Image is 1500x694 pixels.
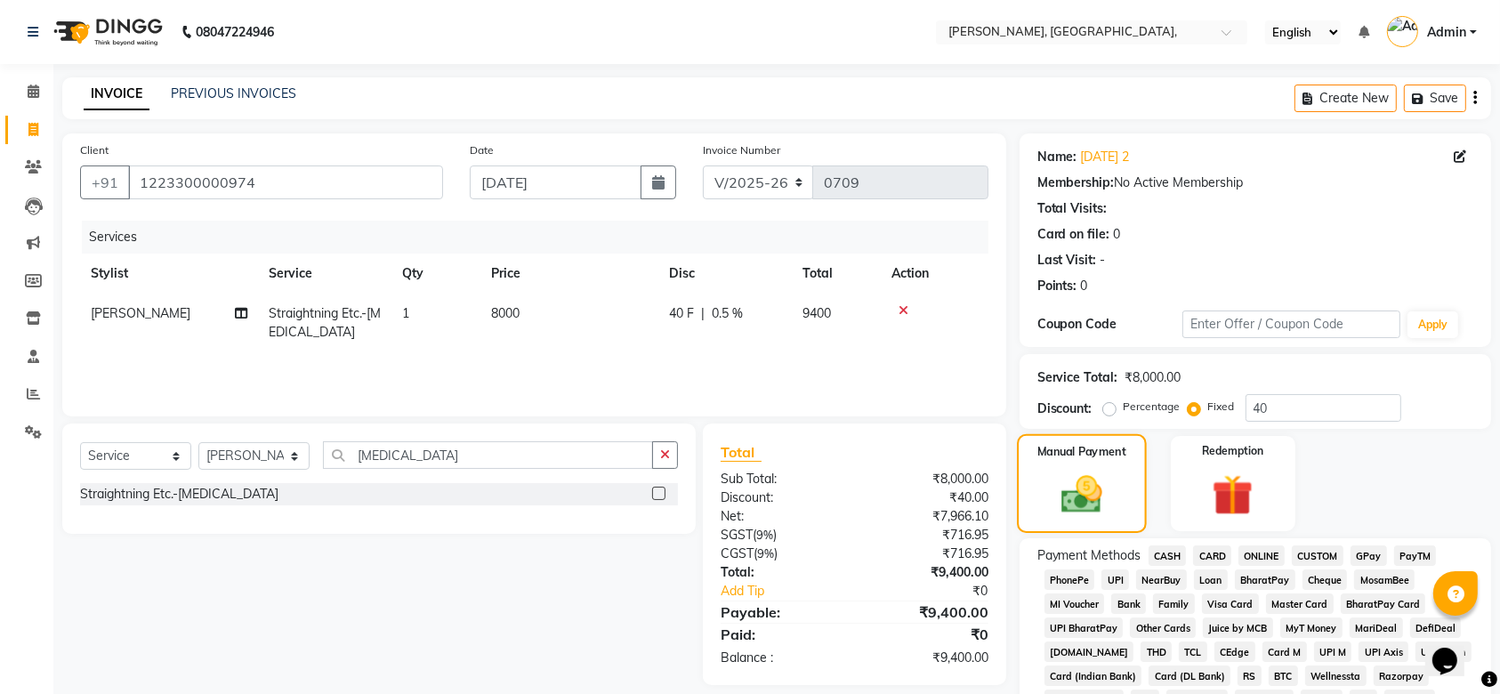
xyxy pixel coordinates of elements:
span: [DOMAIN_NAME] [1044,642,1134,662]
b: 08047224946 [196,7,274,57]
div: ( ) [707,545,854,563]
th: Stylist [80,254,258,294]
button: Save [1404,85,1466,112]
div: No Active Membership [1037,173,1473,192]
span: CUSTOM [1292,545,1343,566]
button: Create New [1294,85,1397,112]
div: Services [82,221,1002,254]
div: ₹716.95 [854,545,1001,563]
a: [DATE] 2 [1081,148,1130,166]
span: NearBuy [1136,569,1187,590]
span: Card (DL Bank) [1149,666,1230,686]
div: 0 [1081,277,1088,295]
span: ONLINE [1238,545,1285,566]
div: Total: [707,563,854,582]
div: Name: [1037,148,1077,166]
span: CEdge [1214,642,1255,662]
span: TCL [1179,642,1207,662]
img: logo [45,7,167,57]
span: 9400 [802,305,831,321]
span: Cheque [1302,569,1348,590]
span: Total [721,443,762,462]
label: Percentage [1124,399,1181,415]
div: Membership: [1037,173,1115,192]
span: Bank [1111,593,1146,614]
img: Admin [1387,16,1418,47]
span: MosamBee [1354,569,1415,590]
a: PREVIOUS INVOICES [171,85,296,101]
span: Family [1153,593,1195,614]
span: Razorpay [1374,666,1430,686]
span: Admin [1427,23,1466,42]
span: UPI BharatPay [1044,617,1124,638]
div: Total Visits: [1037,199,1108,218]
th: Price [480,254,658,294]
span: 1 [402,305,409,321]
div: ₹716.95 [854,526,1001,545]
span: MyT Money [1280,617,1343,638]
span: Master Card [1266,593,1334,614]
span: [PERSON_NAME] [91,305,190,321]
span: DefiDeal [1410,617,1462,638]
button: +91 [80,165,130,199]
div: ₹8,000.00 [854,470,1001,488]
span: BharatPay [1235,569,1295,590]
div: Sub Total: [707,470,854,488]
span: UPI [1101,569,1129,590]
label: Invoice Number [703,142,780,158]
span: | [701,304,705,323]
span: BharatPay Card [1341,593,1426,614]
span: BTC [1269,666,1298,686]
span: CARD [1193,545,1231,566]
div: Card on file: [1037,225,1110,244]
div: Discount: [707,488,854,507]
div: - [1101,251,1106,270]
span: 9% [756,528,773,542]
div: ₹9,400.00 [854,563,1001,582]
span: Payment Methods [1037,546,1141,565]
div: Service Total: [1037,368,1118,387]
label: Manual Payment [1037,443,1126,460]
span: Loan [1194,569,1228,590]
div: ₹9,400.00 [854,601,1001,623]
div: Points: [1037,277,1077,295]
label: Redemption [1202,443,1263,459]
span: 0.5 % [712,304,743,323]
div: ₹40.00 [854,488,1001,507]
div: Paid: [707,624,854,645]
label: Date [470,142,494,158]
span: Wellnessta [1305,666,1367,686]
span: 40 F [669,304,694,323]
div: Discount: [1037,399,1093,418]
div: Payable: [707,601,854,623]
div: Straightning Etc.-[MEDICAL_DATA] [80,485,278,504]
span: CGST [721,545,754,561]
span: 8000 [491,305,520,321]
span: Visa Card [1202,593,1259,614]
div: ₹0 [854,624,1001,645]
img: _cash.svg [1048,471,1115,518]
span: UPI Axis [1359,642,1408,662]
input: Enter Offer / Coupon Code [1182,311,1400,338]
span: Straightning Etc.-[MEDICAL_DATA] [269,305,381,340]
span: GPay [1351,545,1387,566]
span: PayTM [1394,545,1437,566]
th: Service [258,254,391,294]
div: ₹0 [879,582,1002,601]
button: Apply [1407,311,1458,338]
div: Balance : [707,649,854,667]
div: ₹7,966.10 [854,507,1001,526]
span: UPI Union [1415,642,1472,662]
span: SGST [721,527,753,543]
label: Client [80,142,109,158]
div: Coupon Code [1037,315,1182,334]
div: ( ) [707,526,854,545]
span: CASH [1149,545,1187,566]
th: Disc [658,254,792,294]
label: Fixed [1208,399,1235,415]
div: ₹9,400.00 [854,649,1001,667]
span: 9% [757,546,774,561]
span: THD [1141,642,1172,662]
th: Qty [391,254,480,294]
span: PhonePe [1044,569,1095,590]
